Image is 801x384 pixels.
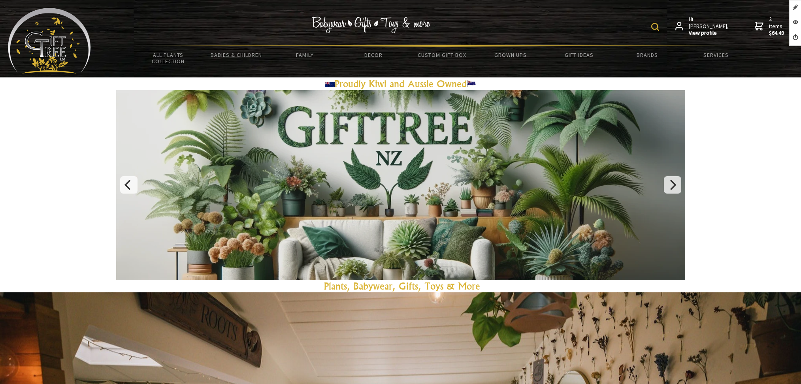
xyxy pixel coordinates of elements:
[202,47,271,63] a: Babies & Children
[325,78,477,90] a: Proudly Kiwi and Aussie Owned
[769,30,785,37] strong: $64.49
[120,176,138,194] button: Previous
[675,16,729,37] a: Hi [PERSON_NAME],View profile
[769,15,785,37] span: 2 items
[689,16,729,37] span: Hi [PERSON_NAME],
[664,176,681,194] button: Next
[755,16,785,37] a: 2 items$64.49
[134,47,202,70] a: All Plants Collection
[312,17,430,33] img: Babywear - Gifts - Toys & more
[408,47,476,63] a: Custom Gift Box
[545,47,613,63] a: Gift Ideas
[613,47,682,63] a: Brands
[8,8,91,73] img: Babyware - Gifts - Toys and more...
[339,47,407,63] a: Decor
[682,47,750,63] a: Services
[689,30,729,37] strong: View profile
[651,23,659,31] img: product search
[476,47,545,63] a: Grown Ups
[324,280,475,292] a: Plants, Babywear, Gifts, Toys & Mor
[271,47,339,63] a: Family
